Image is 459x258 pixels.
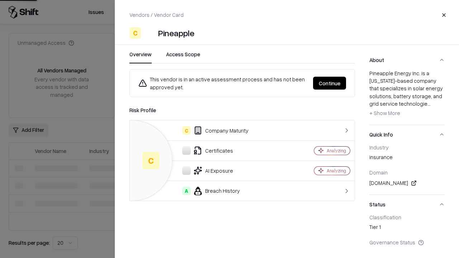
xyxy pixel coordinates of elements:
[369,195,445,214] button: Status
[369,51,445,70] button: About
[129,27,141,39] div: C
[369,239,445,245] div: Governance Status
[369,179,445,187] div: [DOMAIN_NAME]
[144,27,155,39] img: Pineapple
[142,152,160,169] div: C
[182,187,191,195] div: A
[136,166,289,175] div: AI Exposure
[427,100,431,107] span: ...
[138,75,307,91] div: This vendor is in an active assessment process and has not been approved yet.
[369,107,400,119] button: + Show More
[136,187,289,195] div: Breach History
[327,168,346,174] div: Analyzing
[129,106,355,114] div: Risk Profile
[369,144,445,195] div: Quick Info
[129,11,184,19] p: Vendors / Vendor Card
[369,169,445,176] div: Domain
[369,144,445,150] div: Industry
[129,51,152,63] button: Overview
[369,110,400,116] span: + Show More
[136,146,289,155] div: Certificates
[369,153,445,163] div: insurance
[327,148,346,154] div: Analyzing
[369,70,445,125] div: About
[369,70,445,119] div: Pineapple Energy Inc. is a [US_STATE]-based company that specializes in solar energy solutions, b...
[313,77,346,90] button: Continue
[369,214,445,220] div: Classification
[166,51,200,63] button: Access Scope
[158,27,194,39] div: Pineapple
[136,126,289,135] div: Company Maturity
[182,126,191,135] div: C
[369,223,445,233] div: Tier 1
[369,125,445,144] button: Quick Info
